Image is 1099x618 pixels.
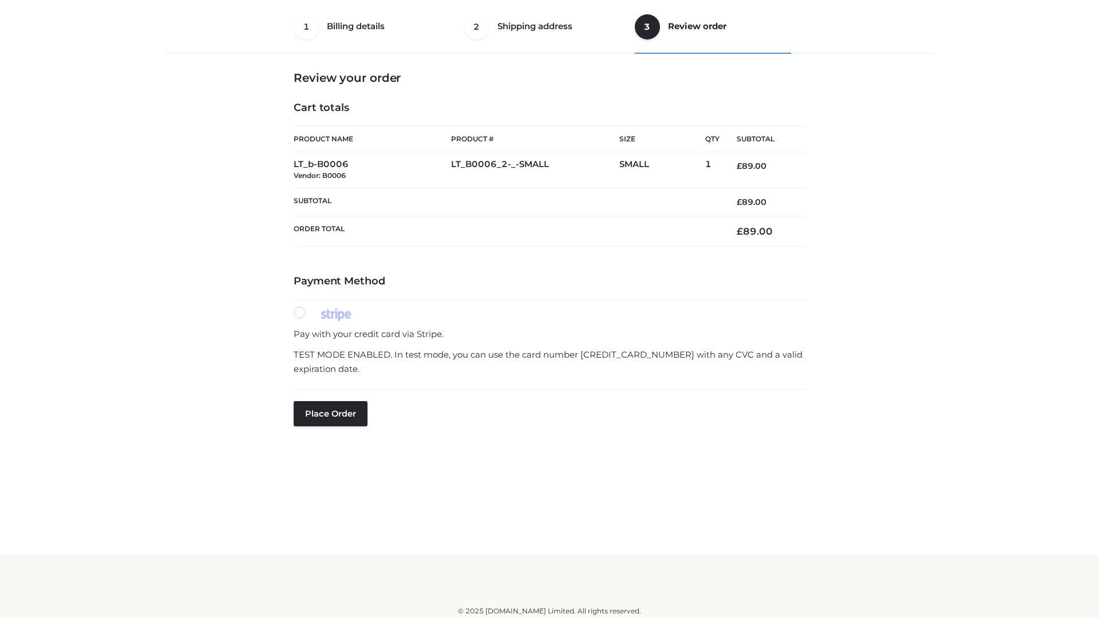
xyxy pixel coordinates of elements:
[294,401,367,426] button: Place order
[720,126,805,152] th: Subtotal
[705,152,720,188] td: 1
[737,161,766,171] bdi: 89.00
[294,216,720,247] th: Order Total
[737,225,743,237] span: £
[451,126,619,152] th: Product #
[737,197,766,207] bdi: 89.00
[294,102,805,114] h4: Cart totals
[294,71,805,85] h3: Review your order
[294,171,346,180] small: Vendor: B0006
[451,152,619,188] td: LT_B0006_2-_-SMALL
[170,605,929,617] div: © 2025 [DOMAIN_NAME] Limited. All rights reserved.
[294,188,720,216] th: Subtotal
[294,347,805,377] p: TEST MODE ENABLED. In test mode, you can use the card number [CREDIT_CARD_NUMBER] with any CVC an...
[294,126,451,152] th: Product Name
[737,161,742,171] span: £
[619,126,699,152] th: Size
[294,327,805,342] p: Pay with your credit card via Stripe.
[294,275,805,288] h4: Payment Method
[737,197,742,207] span: £
[737,225,773,237] bdi: 89.00
[705,126,720,152] th: Qty
[294,152,451,188] td: LT_b-B0006
[619,152,705,188] td: SMALL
